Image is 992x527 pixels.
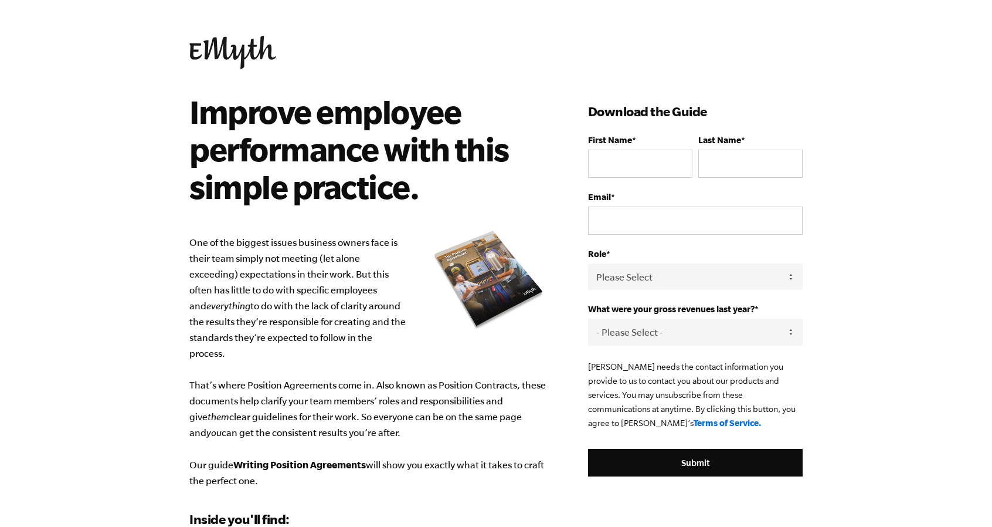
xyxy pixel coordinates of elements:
img: EMyth [189,36,276,69]
p: One of the biggest issues business owners face is their team simply not meeting (let alone exceed... [189,235,553,489]
h2: Improve employee performance with this simple practice. [189,93,536,205]
i: everything [206,300,250,311]
a: Terms of Service. [694,418,762,428]
iframe: Chat Widget [933,471,992,527]
i: them [208,411,229,422]
span: What were your gross revenues last year? [588,304,755,314]
span: Email [588,192,611,202]
h3: Download the Guide [588,102,803,121]
i: you [206,427,222,438]
span: Last Name [698,135,741,145]
img: e-myth position contract position agreement guide [424,224,553,337]
span: First Name [588,135,632,145]
span: Role [588,249,606,259]
b: Writing Position Agreements [233,459,366,470]
p: [PERSON_NAME] needs the contact information you provide to us to contact you about our products a... [588,360,803,430]
input: Submit [588,449,803,477]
